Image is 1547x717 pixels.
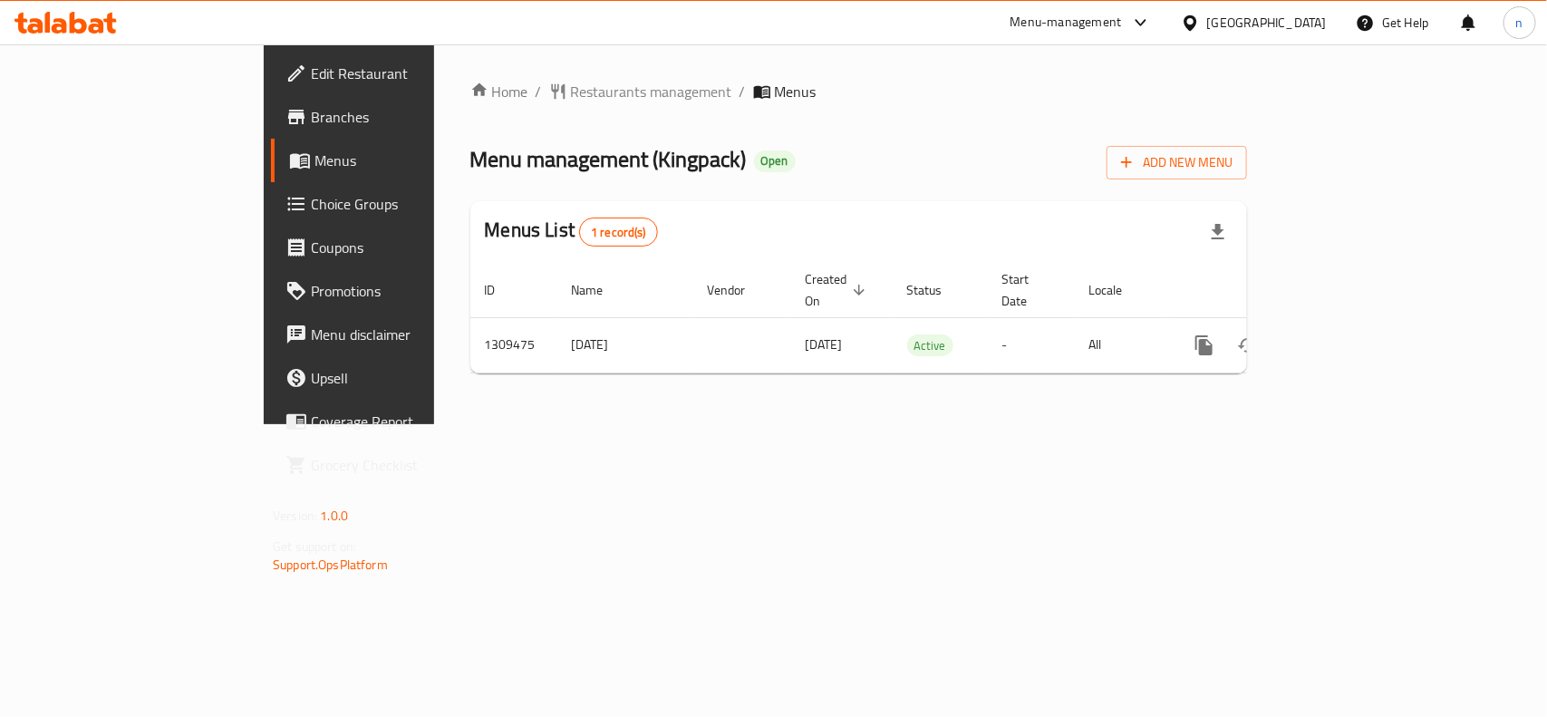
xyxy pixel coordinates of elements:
[271,356,522,400] a: Upsell
[273,535,356,558] span: Get support on:
[485,279,519,301] span: ID
[1107,146,1247,179] button: Add New Menu
[579,218,658,247] div: Total records count
[806,333,843,356] span: [DATE]
[320,504,348,528] span: 1.0.0
[1207,13,1327,33] div: [GEOGRAPHIC_DATA]
[1183,324,1226,367] button: more
[311,63,508,84] span: Edit Restaurant
[740,81,746,102] li: /
[1002,268,1053,312] span: Start Date
[470,263,1371,373] table: enhanced table
[907,334,953,356] div: Active
[273,553,388,577] a: Support.OpsPlatform
[271,400,522,443] a: Coverage Report
[273,504,317,528] span: Version:
[311,193,508,215] span: Choice Groups
[271,52,522,95] a: Edit Restaurant
[572,279,627,301] span: Name
[549,81,732,102] a: Restaurants management
[1168,263,1371,318] th: Actions
[271,313,522,356] a: Menu disclaimer
[907,335,953,356] span: Active
[708,279,769,301] span: Vendor
[311,280,508,302] span: Promotions
[775,81,817,102] span: Menus
[754,153,796,169] span: Open
[311,324,508,345] span: Menu disclaimer
[806,268,871,312] span: Created On
[311,237,508,258] span: Coupons
[1075,317,1168,373] td: All
[1121,151,1233,174] span: Add New Menu
[314,150,508,171] span: Menus
[536,81,542,102] li: /
[311,411,508,432] span: Coverage Report
[311,454,508,476] span: Grocery Checklist
[1226,324,1270,367] button: Change Status
[571,81,732,102] span: Restaurants management
[271,443,522,487] a: Grocery Checklist
[470,139,747,179] span: Menu management ( Kingpack )
[907,279,966,301] span: Status
[271,182,522,226] a: Choice Groups
[271,139,522,182] a: Menus
[1516,13,1523,33] span: n
[485,217,658,247] h2: Menus List
[754,150,796,172] div: Open
[271,226,522,269] a: Coupons
[1089,279,1146,301] span: Locale
[1010,12,1122,34] div: Menu-management
[311,106,508,128] span: Branches
[988,317,1075,373] td: -
[271,269,522,313] a: Promotions
[580,224,657,241] span: 1 record(s)
[311,367,508,389] span: Upsell
[271,95,522,139] a: Branches
[1196,210,1240,254] div: Export file
[470,81,1247,102] nav: breadcrumb
[557,317,693,373] td: [DATE]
